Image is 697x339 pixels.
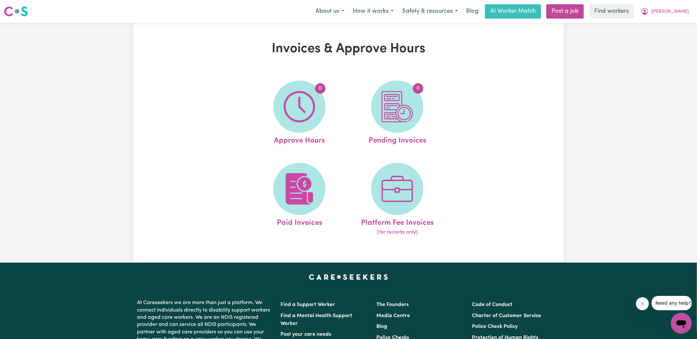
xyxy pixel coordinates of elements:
span: 0 [413,83,423,94]
span: Paid Invoices [277,215,322,229]
img: Careseekers logo [4,6,28,17]
a: The Founders [376,302,409,307]
a: Post a job [546,4,584,19]
a: Police Check Policy [472,324,518,329]
button: How it works [349,5,398,18]
a: Find workers [589,4,634,19]
a: Platform Fee Invoices(for records only) [350,163,444,237]
a: AI Worker Match [485,4,541,19]
a: Blog [376,324,387,329]
span: [PERSON_NAME] [651,8,689,15]
a: Code of Conduct [472,302,512,307]
a: Find a Mental Health Support Worker [281,313,353,326]
a: Blog [462,4,482,19]
a: Paid Invoices [252,163,346,237]
button: About us [311,5,349,18]
span: Pending Invoices [369,133,426,146]
a: Careseekers home page [309,274,388,280]
button: My Account [637,5,693,18]
a: Careseekers logo [4,4,28,19]
h1: Invoices & Approve Hours [209,41,488,57]
span: Approve Hours [274,133,325,146]
iframe: Message from company [652,296,692,310]
a: Media Centre [376,313,410,318]
iframe: Close message [636,297,649,310]
a: Pending Invoices [350,81,444,146]
span: 0 [315,83,326,94]
a: Charter of Customer Service [472,313,541,318]
a: Approve Hours [252,81,346,146]
span: Platform Fee Invoices [361,215,434,229]
iframe: Button to launch messaging window [671,313,692,334]
span: (for records only) [377,228,418,236]
a: Post your care needs [281,332,331,337]
button: Safety & resources [398,5,462,18]
a: Find a Support Worker [281,302,335,307]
